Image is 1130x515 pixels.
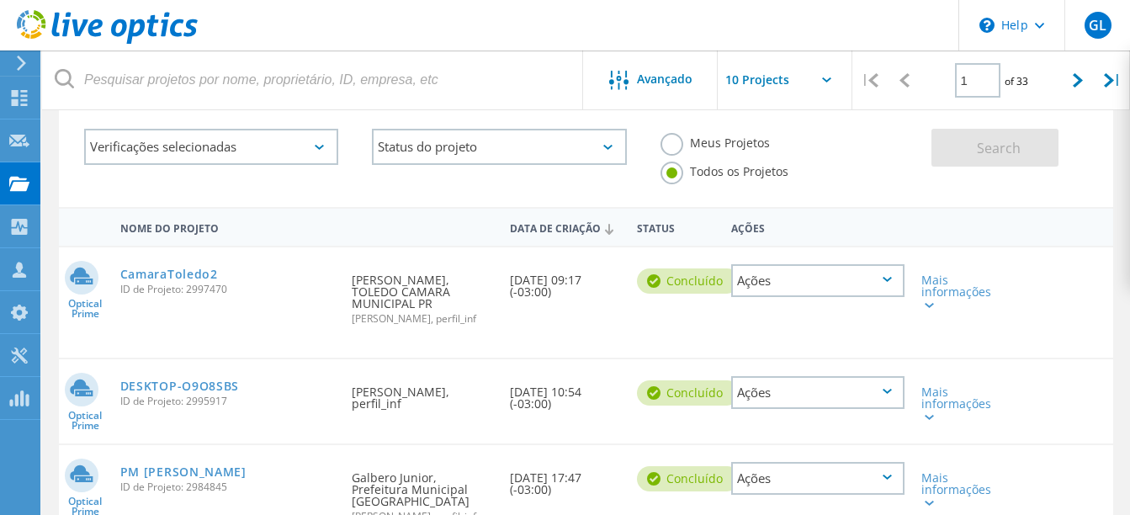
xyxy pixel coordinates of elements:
[637,380,740,406] div: Concluído
[372,129,626,165] div: Status do projeto
[921,472,989,507] div: Mais informações
[84,129,338,165] div: Verificações selecionadas
[501,359,628,427] div: [DATE] 10:54 (-03:00)
[112,211,344,242] div: Nome do Projeto
[501,211,628,243] div: Data de Criação
[977,139,1021,157] span: Search
[42,50,584,109] input: Pesquisar projetos por nome, proprietário, ID, empresa, etc
[59,411,112,431] span: Optical Prime
[352,314,493,324] span: [PERSON_NAME], perfil_inf
[979,18,995,33] svg: \n
[637,73,692,85] span: Avançado
[921,386,989,422] div: Mais informações
[921,274,989,310] div: Mais informações
[931,129,1058,167] button: Search
[852,50,887,110] div: |
[1096,50,1130,110] div: |
[120,466,247,478] a: PM [PERSON_NAME]
[731,376,905,409] div: Ações
[629,211,724,242] div: Status
[660,133,770,149] label: Meus Projetos
[59,299,112,319] span: Optical Prime
[1005,74,1028,88] span: of 33
[501,445,628,512] div: [DATE] 17:47 (-03:00)
[343,247,501,341] div: [PERSON_NAME], TOLEDO CAMARA MUNICIPAL PR
[17,35,198,47] a: Live Optics Dashboard
[343,359,501,427] div: [PERSON_NAME], perfil_inf
[637,466,740,491] div: Concluído
[120,268,218,280] a: CamaraToledo2
[120,284,336,295] span: ID de Projeto: 2997470
[637,268,740,294] div: Concluído
[120,380,240,392] a: DESKTOP-O9O8SBS
[731,462,905,495] div: Ações
[723,211,913,242] div: Ações
[501,247,628,315] div: [DATE] 09:17 (-03:00)
[660,162,788,178] label: Todos os Projetos
[731,264,905,297] div: Ações
[120,396,336,406] span: ID de Projeto: 2995917
[120,482,336,492] span: ID de Projeto: 2984845
[1089,19,1106,32] span: GL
